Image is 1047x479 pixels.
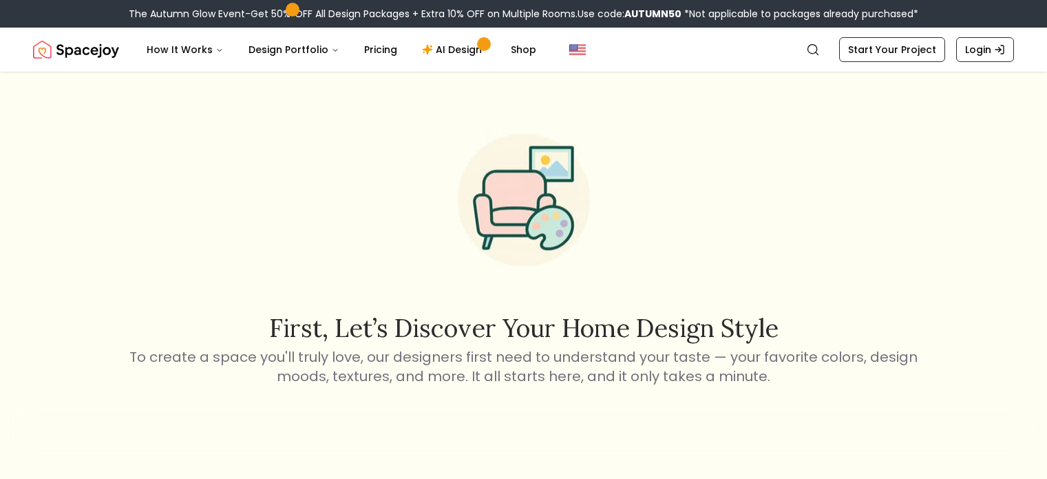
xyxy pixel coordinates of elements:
[436,112,612,288] img: Start Style Quiz Illustration
[956,37,1014,62] a: Login
[127,347,920,386] p: To create a space you'll truly love, our designers first need to understand your taste — your fav...
[839,37,945,62] a: Start Your Project
[127,314,920,342] h2: First, let’s discover your home design style
[136,36,547,63] nav: Main
[411,36,497,63] a: AI Design
[578,7,681,21] span: Use code:
[33,36,119,63] a: Spacejoy
[136,36,235,63] button: How It Works
[237,36,350,63] button: Design Portfolio
[681,7,918,21] span: *Not applicable to packages already purchased*
[33,28,1014,72] nav: Global
[500,36,547,63] a: Shop
[353,36,408,63] a: Pricing
[129,7,918,21] div: The Autumn Glow Event-Get 50% OFF All Design Packages + Extra 10% OFF on Multiple Rooms.
[624,7,681,21] b: AUTUMN50
[569,41,586,58] img: United States
[33,36,119,63] img: Spacejoy Logo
